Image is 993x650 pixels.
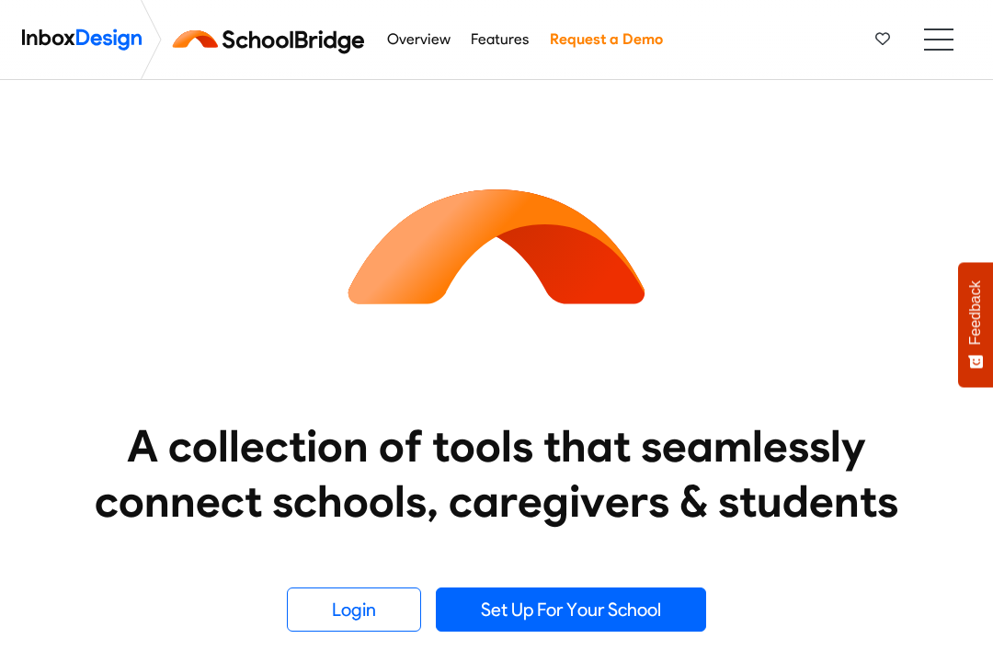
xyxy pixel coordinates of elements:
img: icon_schoolbridge.svg [331,80,662,411]
a: Request a Demo [544,21,668,58]
button: Feedback - Show survey [958,262,993,387]
span: Feedback [967,280,984,345]
a: Features [466,21,534,58]
a: Login [287,587,421,632]
img: schoolbridge logo [169,17,376,62]
a: Set Up For Your School [436,587,706,632]
heading: A collection of tools that seamlessly connect schools, caregivers & students [69,418,924,529]
a: Overview [382,21,455,58]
